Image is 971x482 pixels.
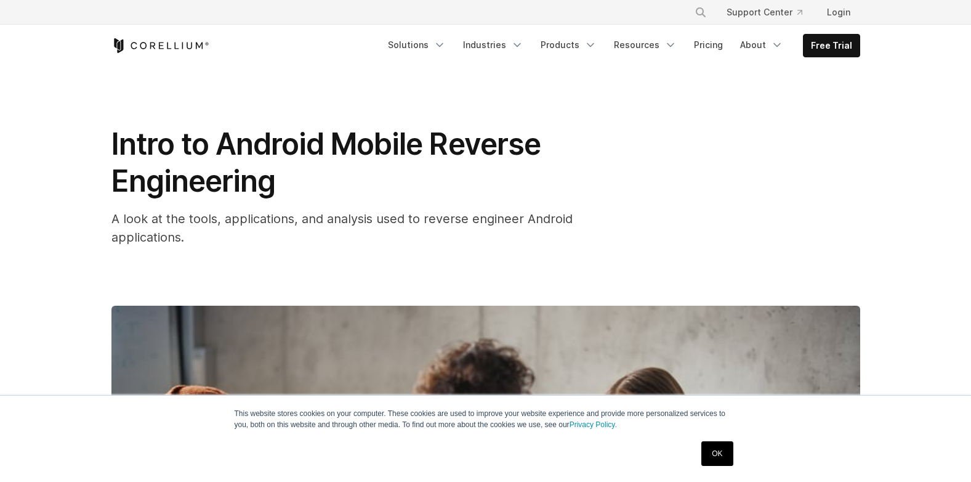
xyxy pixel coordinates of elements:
[381,34,860,57] div: Navigation Menu
[111,38,209,53] a: Corellium Home
[804,35,860,57] a: Free Trial
[381,34,453,56] a: Solutions
[606,34,684,56] a: Resources
[680,1,860,23] div: Navigation Menu
[111,126,541,199] span: Intro to Android Mobile Reverse Engineering
[717,1,812,23] a: Support Center
[687,34,730,56] a: Pricing
[701,441,733,466] a: OK
[570,420,617,429] a: Privacy Policy.
[456,34,531,56] a: Industries
[733,34,791,56] a: About
[235,408,737,430] p: This website stores cookies on your computer. These cookies are used to improve your website expe...
[690,1,712,23] button: Search
[533,34,604,56] a: Products
[817,1,860,23] a: Login
[111,211,573,245] span: A look at the tools, applications, and analysis used to reverse engineer Android applications.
